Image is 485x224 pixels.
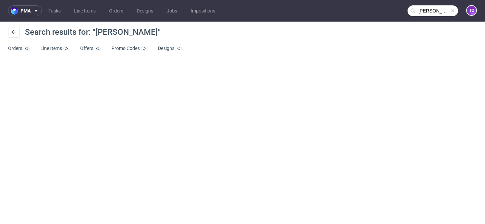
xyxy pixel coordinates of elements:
[40,43,69,54] a: Line Items
[11,7,21,15] img: logo
[163,5,181,16] a: Jobs
[187,5,219,16] a: Impositions
[8,5,42,16] button: pma
[133,5,157,16] a: Designs
[105,5,127,16] a: Orders
[70,5,100,16] a: Line Items
[21,8,31,13] span: pma
[467,6,476,15] figcaption: to
[80,43,101,54] a: Offers
[158,43,182,54] a: Designs
[44,5,65,16] a: Tasks
[111,43,147,54] a: Promo Codes
[8,43,30,54] a: Orders
[25,27,161,37] span: Search results for: "[PERSON_NAME]"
